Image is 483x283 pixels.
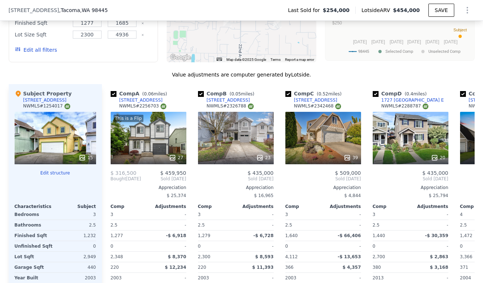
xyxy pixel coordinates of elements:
[9,71,475,78] div: Value adjustments are computer generated by Lotside .
[422,170,448,176] span: $ 435,000
[389,39,403,44] text: [DATE]
[285,58,314,62] a: Report a map error
[285,204,323,209] div: Comp
[253,233,273,238] span: -$ 6,728
[373,273,409,283] div: 2013
[429,193,448,198] span: $ 25,794
[412,241,448,251] div: -
[381,103,428,109] div: NWMLS # 2288787
[248,170,273,176] span: $ 435,000
[217,58,222,61] button: Keyboard shortcuts
[55,204,96,209] div: Subject
[111,233,123,238] span: 1,277
[231,91,241,97] span: 0.05
[460,233,472,238] span: 1,472
[168,254,186,259] span: $ 8,370
[111,204,149,209] div: Comp
[198,212,201,217] span: 3
[198,220,234,230] div: 2.5
[285,212,288,217] span: 3
[165,265,186,270] span: $ 12,234
[314,91,344,97] span: ( miles)
[198,97,250,103] a: [STREET_ADDRESS]
[166,233,186,238] span: -$ 6,918
[149,204,186,209] div: Adjustments
[323,7,350,14] span: $254,000
[407,39,421,44] text: [DATE]
[111,176,141,182] div: [DATE]
[428,49,460,54] text: Unselected Comp
[57,220,96,230] div: 2.5
[285,176,361,182] span: Sold [DATE]
[57,273,96,283] div: 2003
[57,209,96,220] div: 3
[285,273,322,283] div: 2003
[15,170,96,176] button: Edit structure
[325,273,361,283] div: -
[285,90,345,97] div: Comp C
[15,209,54,220] div: Bedrooms
[15,90,72,97] div: Subject Property
[425,39,439,44] text: [DATE]
[57,231,96,241] div: 1,232
[381,97,444,103] div: 1727 [GEOGRAPHIC_DATA] E
[294,103,341,109] div: NWMLS # 2342468
[285,220,322,230] div: 2.5
[111,265,119,270] span: 220
[23,103,70,109] div: NWMLS # 1254017
[198,204,236,209] div: Comp
[64,103,70,109] img: NWMLS Logo
[161,103,166,109] img: NWMLS Logo
[318,91,328,97] span: 0.52
[460,212,463,217] span: 4
[373,97,444,103] a: 1727 [GEOGRAPHIC_DATA] E
[252,265,274,270] span: $ 11,393
[338,254,361,259] span: -$ 13,653
[111,90,170,97] div: Comp A
[325,241,361,251] div: -
[460,3,475,17] button: Show Options
[198,233,210,238] span: 1,279
[237,241,274,251] div: -
[431,154,445,161] div: 20
[285,233,298,238] span: 1,640
[150,209,186,220] div: -
[57,241,96,251] div: 0
[373,204,411,209] div: Comp
[141,22,144,25] button: Clear
[144,91,154,97] span: 0.06
[430,254,448,259] span: $ 2,863
[430,265,448,270] span: $ 3,168
[423,103,428,109] img: NWMLS Logo
[460,254,472,259] span: 3,366
[406,91,413,97] span: 0.4
[15,18,68,28] div: Finished Sqft
[254,193,273,198] span: $ 16,965
[344,193,361,198] span: $ 4,844
[412,220,448,230] div: -
[226,58,266,62] span: Map data ©2025 Google
[207,97,250,103] div: [STREET_ADDRESS]
[9,7,59,14] span: [STREET_ADDRESS]
[111,212,114,217] span: 3
[141,176,186,182] span: Sold [DATE]
[237,209,274,220] div: -
[15,231,54,241] div: Finished Sqft
[15,220,54,230] div: Bathrooms
[111,97,163,103] a: [STREET_ADDRESS]
[111,176,126,182] span: Bought
[335,170,361,176] span: $ 509,000
[361,7,393,14] span: Lotside ARV
[373,265,381,270] span: 380
[23,97,67,103] div: [STREET_ADDRESS]
[111,170,136,176] span: $ 316,500
[198,176,274,182] span: Sold [DATE]
[169,154,183,161] div: 27
[285,97,337,103] a: [STREET_ADDRESS]
[412,209,448,220] div: -
[207,103,254,109] div: NWMLS # 2326788
[169,53,193,62] a: Open this area in Google Maps (opens a new window)
[444,39,458,44] text: [DATE]
[335,103,341,109] img: NWMLS Logo
[57,252,96,262] div: 2,949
